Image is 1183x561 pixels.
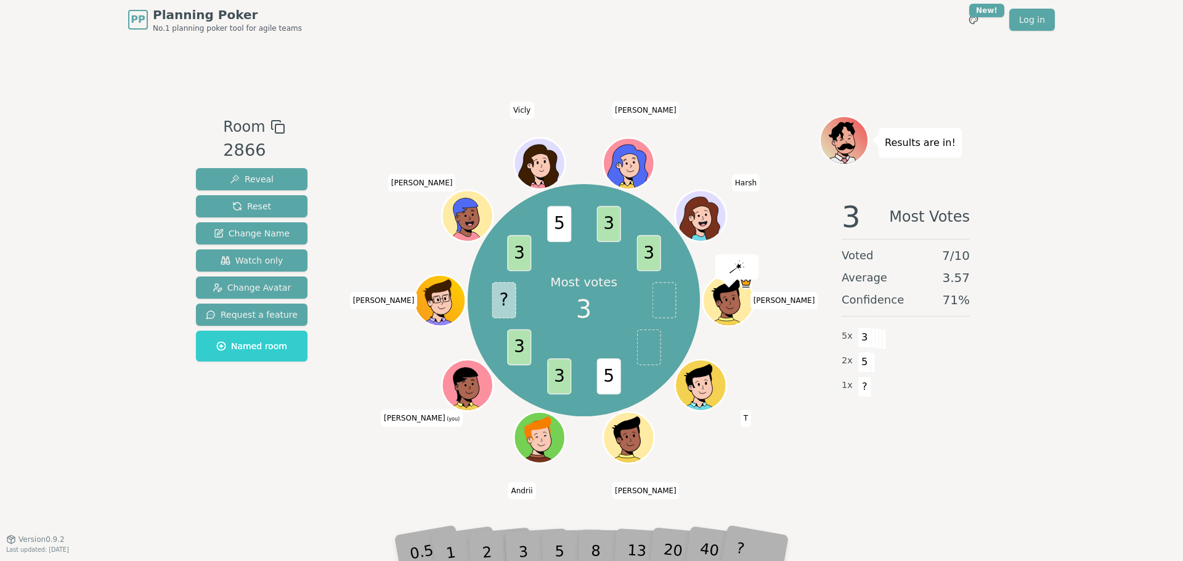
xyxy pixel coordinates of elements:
span: 71 % [943,291,970,309]
button: Change Name [196,222,307,244]
span: Voted [842,247,874,264]
span: Planning Poker [153,6,302,23]
span: Click to change your name [388,174,456,191]
span: Request a feature [206,309,298,321]
span: 3 [858,327,872,348]
span: Click to change your name [612,101,680,118]
span: Change Avatar [213,281,291,294]
p: Most votes [550,273,617,291]
button: Watch only [196,249,307,272]
span: 1 x [842,379,853,392]
span: Watch only [221,254,283,267]
span: 5 x [842,329,853,343]
span: 5 [858,352,872,373]
span: 5 [596,358,620,395]
span: Version 0.9.2 [18,535,65,544]
span: Average [842,269,887,286]
span: 3 [596,206,620,243]
span: ? [858,376,872,397]
span: ? [492,282,516,318]
a: Log in [1009,9,1055,31]
button: Version0.9.2 [6,535,65,544]
button: Named room [196,331,307,361]
span: Click to change your name [510,101,534,118]
button: Reveal [196,168,307,190]
span: 3.57 [942,269,970,286]
button: New! [962,9,985,31]
span: 3 [842,202,861,232]
span: Reveal [230,173,274,185]
span: 7 / 10 [942,247,970,264]
span: Last updated: [DATE] [6,546,69,553]
a: PPPlanning PokerNo.1 planning poker tool for agile teams [128,6,302,33]
button: Request a feature [196,304,307,326]
span: Click to change your name [612,482,680,499]
span: Click to change your name [381,410,463,427]
span: No.1 planning poker tool for agile teams [153,23,302,33]
button: Change Avatar [196,276,307,299]
span: Click to change your name [732,174,760,191]
span: Click to change your name [750,292,818,309]
span: PP [131,12,145,27]
span: Click to change your name [508,482,536,499]
div: 2866 [223,138,285,163]
span: (you) [445,416,460,422]
span: 3 [507,235,531,272]
span: Gary is the host [739,276,752,289]
span: Most Votes [889,202,970,232]
span: 3 [507,329,531,366]
span: 5 [547,206,571,243]
span: 3 [576,291,591,328]
button: Click to change your avatar [443,361,491,409]
span: 2 x [842,354,853,368]
span: Click to change your name [350,292,418,309]
p: Results are in! [885,134,956,151]
span: 3 [636,235,661,272]
span: Change Name [214,227,290,240]
img: reveal [730,260,744,273]
div: New! [969,4,1004,17]
span: 3 [547,358,571,395]
span: Reset [232,200,271,212]
button: Reset [196,195,307,217]
span: Room [223,116,265,138]
span: Confidence [842,291,904,309]
span: Named room [216,340,287,352]
span: Click to change your name [741,410,751,427]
